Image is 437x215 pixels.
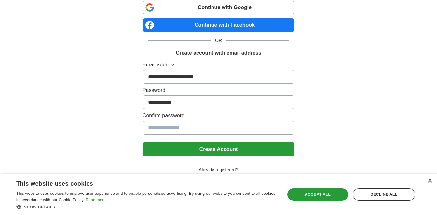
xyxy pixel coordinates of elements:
button: Create Account [143,142,294,156]
a: Continue with Google [143,1,294,14]
div: Close [427,179,432,183]
div: Accept all [287,188,348,201]
label: Password [143,86,294,94]
label: Email address [143,61,294,69]
h1: Create account with email address [176,49,261,57]
label: Confirm password [143,112,294,120]
span: This website uses cookies to improve user experience and to enable personalised advertising. By u... [16,191,275,202]
div: This website uses cookies [16,178,261,188]
div: Show details [16,204,277,210]
span: Already registered? [195,166,242,173]
span: Show details [24,205,55,209]
span: OR [211,37,226,44]
div: Decline all [353,188,415,201]
a: Read more, opens a new window [86,198,106,202]
a: Continue with Facebook [143,18,294,32]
